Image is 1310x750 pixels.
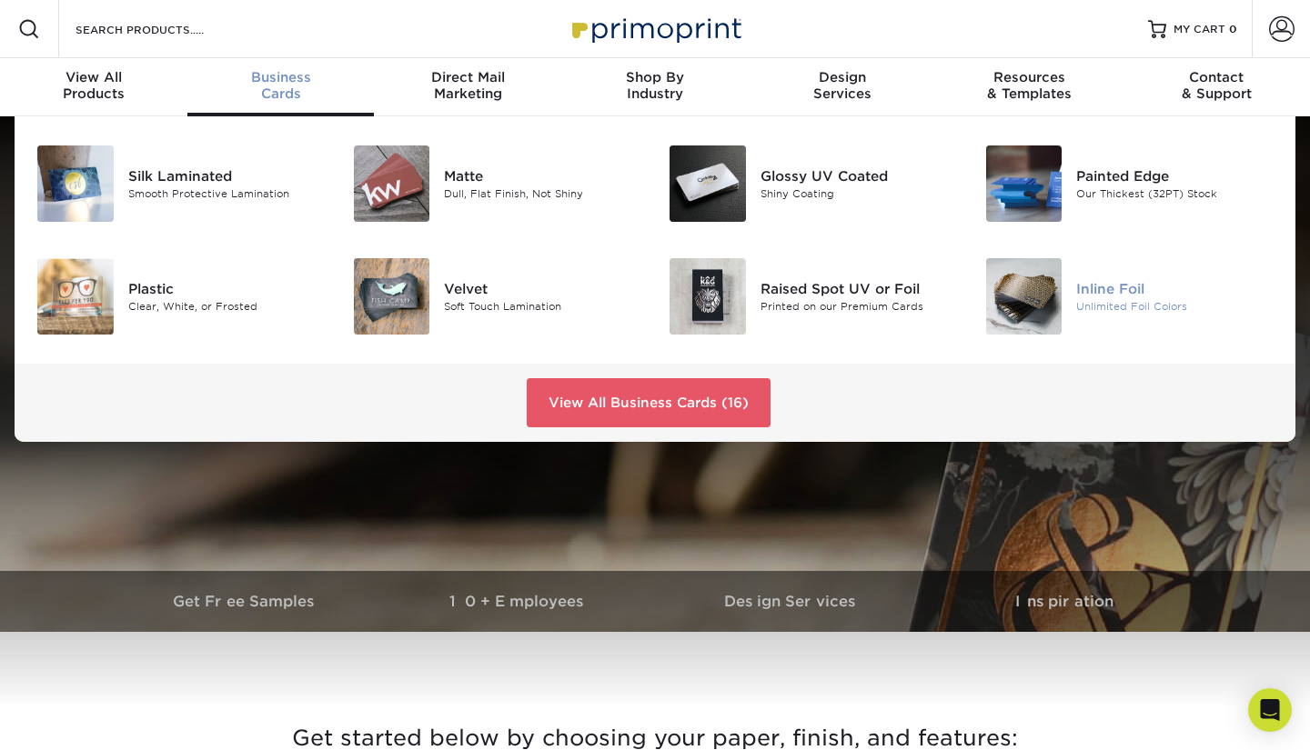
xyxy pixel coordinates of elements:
[936,58,1124,116] a: Resources& Templates
[128,186,326,202] div: Smooth Protective Lamination
[985,138,1275,229] a: Painted Edge Business Cards Painted Edge Our Thickest (32PT) Stock
[37,258,114,335] img: Plastic Business Cards
[761,186,958,202] div: Shiny Coating
[187,69,375,85] span: Business
[444,166,641,186] div: Matte
[354,145,430,222] img: Matte Business Cards
[1076,186,1274,202] div: Our Thickest (32PT) Stock
[354,258,430,335] img: Velvet Business Cards
[353,251,642,342] a: Velvet Business Cards Velvet Soft Touch Lamination
[527,378,771,427] a: View All Business Cards (16)
[36,138,326,229] a: Silk Laminated Business Cards Silk Laminated Smooth Protective Lamination
[374,69,561,85] span: Direct Mail
[353,138,642,229] a: Matte Business Cards Matte Dull, Flat Finish, Not Shiny
[128,166,326,186] div: Silk Laminated
[1248,688,1292,732] div: Open Intercom Messenger
[187,69,375,102] div: Cards
[749,69,936,102] div: Services
[986,258,1063,335] img: Inline Foil Business Cards
[761,166,958,186] div: Glossy UV Coated
[761,278,958,298] div: Raised Spot UV or Foil
[374,69,561,102] div: Marketing
[128,298,326,314] div: Clear, White, or Frosted
[444,298,641,314] div: Soft Touch Lamination
[5,695,155,744] iframe: Google Customer Reviews
[1174,22,1225,37] span: MY CART
[74,18,251,40] input: SEARCH PRODUCTS.....
[936,69,1124,85] span: Resources
[670,145,746,222] img: Glossy UV Coated Business Cards
[749,69,936,85] span: Design
[561,69,749,102] div: Industry
[669,251,958,342] a: Raised Spot UV or Foil Business Cards Raised Spot UV or Foil Printed on our Premium Cards
[1123,69,1310,85] span: Contact
[187,58,375,116] a: BusinessCards
[670,258,746,335] img: Raised Spot UV or Foil Business Cards
[936,69,1124,102] div: & Templates
[36,251,326,342] a: Plastic Business Cards Plastic Clear, White, or Frosted
[564,9,746,48] img: Primoprint
[985,251,1275,342] a: Inline Foil Business Cards Inline Foil Unlimited Foil Colors
[561,69,749,85] span: Shop By
[1123,58,1310,116] a: Contact& Support
[128,278,326,298] div: Plastic
[1123,69,1310,102] div: & Support
[986,145,1063,222] img: Painted Edge Business Cards
[1229,23,1237,35] span: 0
[761,298,958,314] div: Printed on our Premium Cards
[749,58,936,116] a: DesignServices
[374,58,561,116] a: Direct MailMarketing
[1076,298,1274,314] div: Unlimited Foil Colors
[37,145,114,222] img: Silk Laminated Business Cards
[444,278,641,298] div: Velvet
[1076,166,1274,186] div: Painted Edge
[1076,278,1274,298] div: Inline Foil
[444,186,641,202] div: Dull, Flat Finish, Not Shiny
[561,58,749,116] a: Shop ByIndustry
[669,138,958,229] a: Glossy UV Coated Business Cards Glossy UV Coated Shiny Coating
